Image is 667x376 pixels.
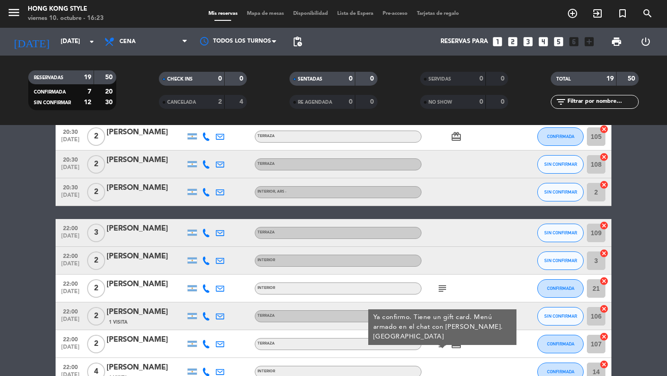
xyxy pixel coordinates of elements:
[428,77,451,81] span: SERVIDAS
[34,100,71,105] span: SIN CONFIRMAR
[59,333,82,344] span: 22:00
[59,182,82,192] span: 20:30
[298,77,322,81] span: SENTADAS
[592,8,603,19] i: exit_to_app
[544,189,577,194] span: SIN CONFIRMAR
[544,230,577,235] span: SIN CONFIRMAR
[556,77,571,81] span: TOTAL
[292,36,303,47] span: pending_actions
[611,36,622,47] span: print
[258,370,275,373] span: INTERIOR
[59,278,82,288] span: 22:00
[631,28,660,56] div: LOG OUT
[599,221,609,230] i: cancel
[120,38,136,45] span: Cena
[204,11,242,16] span: Mis reservas
[370,99,376,105] strong: 0
[568,36,580,48] i: looks_6
[412,11,464,16] span: Tarjetas de regalo
[59,154,82,164] span: 20:30
[105,74,114,81] strong: 50
[28,5,104,14] div: HONG KONG STYLE
[628,75,637,82] strong: 50
[59,233,82,244] span: [DATE]
[107,223,185,235] div: [PERSON_NAME]
[59,261,82,271] span: [DATE]
[59,222,82,233] span: 22:00
[242,11,289,16] span: Mapa de mesas
[7,31,56,52] i: [DATE]
[599,249,609,258] i: cancel
[544,258,577,263] span: SIN CONFIRMAR
[87,279,105,298] span: 2
[599,125,609,134] i: cancel
[599,332,609,341] i: cancel
[547,341,574,346] span: CONFIRMADA
[59,316,82,327] span: [DATE]
[258,258,275,262] span: INTERIOR
[258,134,275,138] span: TERRAZA
[537,127,584,146] button: CONFIRMADA
[537,155,584,174] button: SIN CONFIRMAR
[84,74,91,81] strong: 19
[167,100,196,105] span: CANCELADA
[567,8,578,19] i: add_circle_outline
[491,36,503,48] i: looks_one
[28,14,104,23] div: viernes 10. octubre - 16:23
[86,36,97,47] i: arrow_drop_down
[501,99,506,105] strong: 0
[84,99,91,106] strong: 12
[59,344,82,355] span: [DATE]
[599,180,609,189] i: cancel
[87,127,105,146] span: 2
[275,190,286,194] span: , ARS -
[88,88,91,95] strong: 7
[555,96,566,107] i: filter_list
[87,224,105,242] span: 3
[547,286,574,291] span: CONFIRMADA
[239,99,245,105] strong: 4
[59,361,82,372] span: 22:00
[553,36,565,48] i: looks_5
[59,137,82,147] span: [DATE]
[537,36,549,48] i: looks_4
[333,11,378,16] span: Lista de Espera
[239,75,245,82] strong: 0
[109,319,127,326] span: 1 Visita
[87,183,105,201] span: 2
[87,251,105,270] span: 2
[349,99,352,105] strong: 0
[107,278,185,290] div: [PERSON_NAME]
[289,11,333,16] span: Disponibilidad
[642,8,653,19] i: search
[479,99,483,105] strong: 0
[167,77,193,81] span: CHECK INS
[537,251,584,270] button: SIN CONFIRMAR
[537,307,584,326] button: SIN CONFIRMAR
[599,276,609,286] i: cancel
[617,8,628,19] i: turned_in_not
[544,313,577,319] span: SIN CONFIRMAR
[258,190,286,194] span: INTERIOR
[537,279,584,298] button: CONFIRMADA
[258,314,275,318] span: TERRAZA
[522,36,534,48] i: looks_3
[59,192,82,203] span: [DATE]
[34,75,63,80] span: RESERVADAS
[7,6,21,23] button: menu
[107,126,185,138] div: [PERSON_NAME]
[370,75,376,82] strong: 0
[107,362,185,374] div: [PERSON_NAME]
[298,100,332,105] span: RE AGENDADA
[537,183,584,201] button: SIN CONFIRMAR
[437,283,448,294] i: subject
[107,306,185,318] div: [PERSON_NAME]
[640,36,651,47] i: power_settings_new
[547,134,574,139] span: CONFIRMADA
[7,6,21,19] i: menu
[566,97,638,107] input: Filtrar por nombre...
[87,307,105,326] span: 2
[547,369,574,374] span: CONFIRMADA
[218,75,222,82] strong: 0
[218,99,222,105] strong: 2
